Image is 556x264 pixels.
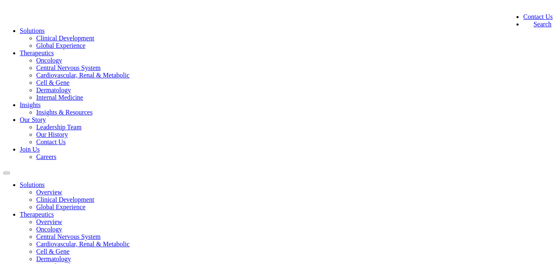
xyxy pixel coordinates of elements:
a: Therapeutics [20,211,54,218]
a: Cell & Gene [36,79,70,86]
a: Central Nervous System [36,64,100,71]
a: Contact Us [523,13,553,20]
a: Global Experience [36,203,86,210]
a: Solutions [20,27,44,34]
a: Overview [36,189,62,196]
a: Central Nervous System [36,233,100,240]
a: Cell & Gene [36,248,70,255]
a: Insights & Resources [36,109,93,116]
a: Join Us [20,146,40,153]
img: search.svg [523,21,531,29]
a: Internal Medicine [36,94,83,101]
a: Cardiovascular, Renal & Metabolic [36,241,130,248]
a: Cardiovascular, Renal & Metabolic [36,72,130,79]
a: Clinical Development [36,196,94,203]
a: Contact Us [36,138,66,145]
a: Therapeutics [20,49,54,56]
a: Global Experience [36,42,86,49]
a: Oncology [36,57,62,64]
a: Oncology [36,226,62,233]
a: Overview [36,218,62,225]
a: Clinical Development [36,35,94,42]
a: Search [523,21,551,28]
a: Leadership Team [36,124,81,131]
a: Our History [36,131,68,138]
a: Our Story [20,116,46,123]
a: Careers [36,153,56,160]
a: Dermatology [36,255,71,262]
a: Solutions [20,181,44,188]
a: Insights [20,101,41,108]
a: Dermatology [36,86,71,93]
